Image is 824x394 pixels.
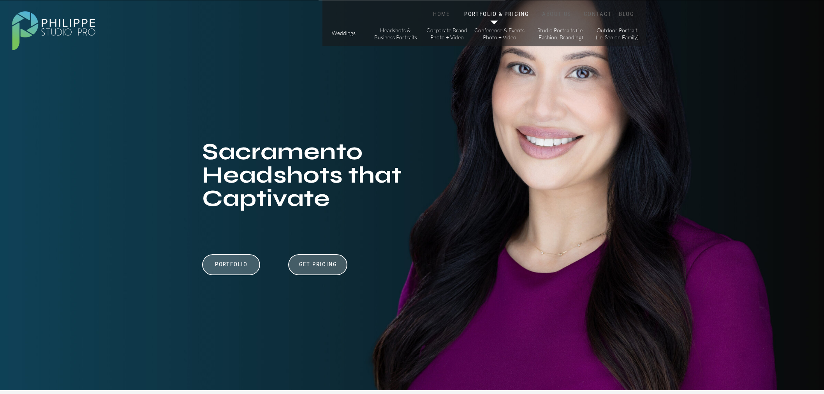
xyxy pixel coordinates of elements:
[582,11,614,18] a: CONTACT
[425,11,458,18] a: HOME
[202,140,421,218] h1: Sacramento Headshots that Captivate
[463,11,531,18] a: PORTFOLIO & PRICING
[474,27,525,40] a: Conference & Events Photo + Video
[204,261,258,276] a: Portfolio
[425,27,469,40] a: Corporate Brand Photo + Video
[534,27,587,40] a: Studio Portraits (i.e. Fashion, Branding)
[595,27,639,40] a: Outdoor Portrait (i.e. Senior, Family)
[330,30,357,38] a: Weddings
[296,261,340,270] a: Get Pricing
[540,11,573,18] a: ABOUT US
[617,11,636,18] a: BLOG
[373,27,417,40] a: Headshots & Business Portraits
